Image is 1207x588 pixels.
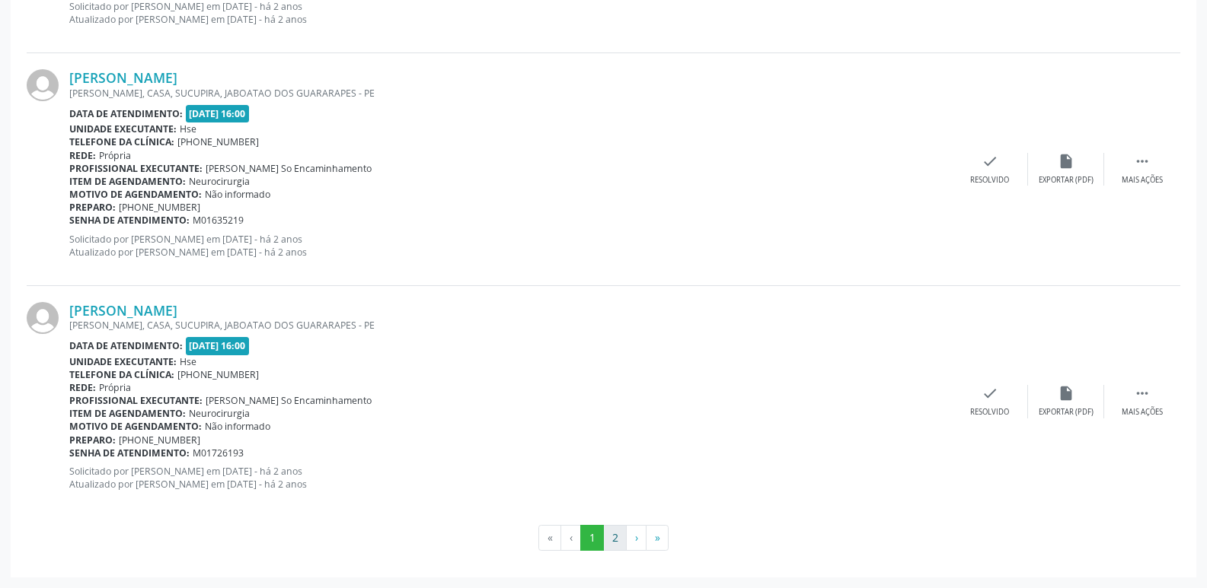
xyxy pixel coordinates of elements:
div: Resolvido [970,175,1009,186]
ul: Pagination [27,525,1180,551]
b: Senha de atendimento: [69,214,190,227]
div: Mais ações [1122,175,1163,186]
i:  [1134,153,1151,170]
div: [PERSON_NAME], CASA, SUCUPIRA, JABOATAO DOS GUARARAPES - PE [69,87,952,100]
button: Go to last page [646,525,669,551]
span: [PHONE_NUMBER] [177,135,259,148]
span: [PERSON_NAME] So Encaminhamento [206,162,372,175]
div: Exportar (PDF) [1039,175,1094,186]
span: Hse [180,122,196,135]
span: Não informado [205,188,270,201]
span: [PHONE_NUMBER] [119,434,200,447]
i: insert_drive_file [1058,153,1074,170]
b: Rede: [69,381,96,394]
div: Resolvido [970,407,1009,418]
div: [PERSON_NAME], CASA, SUCUPIRA, JABOATAO DOS GUARARAPES - PE [69,319,952,332]
b: Item de agendamento: [69,175,186,188]
b: Preparo: [69,201,116,214]
b: Item de agendamento: [69,407,186,420]
p: Solicitado por [PERSON_NAME] em [DATE] - há 2 anos Atualizado por [PERSON_NAME] em [DATE] - há 2 ... [69,465,952,491]
span: Neurocirurgia [189,407,250,420]
p: Solicitado por [PERSON_NAME] em [DATE] - há 2 anos Atualizado por [PERSON_NAME] em [DATE] - há 2 ... [69,233,952,259]
b: Profissional executante: [69,162,203,175]
b: Telefone da clínica: [69,135,174,148]
span: [DATE] 16:00 [186,105,250,122]
b: Unidade executante: [69,355,177,368]
span: Própria [99,149,131,162]
span: Neurocirurgia [189,175,250,188]
img: img [27,302,59,334]
button: Go to next page [626,525,647,551]
span: [PHONE_NUMBER] [119,201,200,214]
button: Go to page 2 [603,525,627,551]
b: Rede: [69,149,96,162]
b: Data de atendimento: [69,107,183,120]
b: Senha de atendimento: [69,447,190,459]
div: Exportar (PDF) [1039,407,1094,418]
b: Motivo de agendamento: [69,188,202,201]
a: [PERSON_NAME] [69,302,177,319]
b: Data de atendimento: [69,339,183,352]
i: check [982,385,998,402]
b: Profissional executante: [69,394,203,407]
i:  [1134,385,1151,402]
b: Unidade executante: [69,122,177,135]
span: [DATE] 16:00 [186,337,250,354]
span: Própria [99,381,131,394]
div: Mais ações [1122,407,1163,418]
span: M01635219 [193,214,244,227]
button: Go to page 1 [580,525,604,551]
i: check [982,153,998,170]
b: Motivo de agendamento: [69,420,202,433]
img: img [27,69,59,101]
span: [PHONE_NUMBER] [177,368,259,381]
span: [PERSON_NAME] So Encaminhamento [206,394,372,407]
i: insert_drive_file [1058,385,1074,402]
a: [PERSON_NAME] [69,69,177,86]
span: Hse [180,355,196,368]
b: Telefone da clínica: [69,368,174,381]
span: Não informado [205,420,270,433]
span: M01726193 [193,447,244,459]
b: Preparo: [69,434,116,447]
